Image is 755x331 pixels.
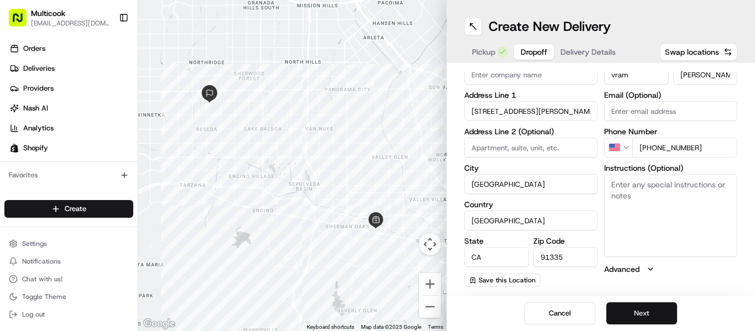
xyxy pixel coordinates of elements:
input: Enter country [464,211,597,230]
a: Orders [4,40,138,57]
button: Toggle Theme [4,289,133,304]
div: Favorites [4,166,133,184]
a: Shopify [4,139,138,157]
span: Orders [23,44,45,54]
button: Advanced [604,264,737,275]
button: Notifications [4,254,133,269]
span: Pylon [110,249,134,258]
button: Swap locations [660,43,737,61]
label: Zip Code [533,237,598,245]
div: Start new chat [50,106,181,117]
h1: Create New Delivery [489,18,611,35]
input: Enter email address [604,101,737,121]
button: Create [4,200,133,218]
label: Phone Number [604,128,737,135]
a: Powered byPylon [78,249,134,258]
img: Nash [11,11,33,33]
button: Keyboard shortcuts [307,323,354,331]
img: 1736555255976-a54dd68f-1ca7-489b-9aae-adbdc363a1c4 [22,172,31,181]
span: Map data ©2025 Google [361,324,421,330]
a: 📗Knowledge Base [7,243,89,262]
img: 8571987876998_91fb9ceb93ad5c398215_72.jpg [23,106,43,125]
button: Map camera controls [419,233,441,255]
button: [EMAIL_ADDRESS][DOMAIN_NAME] [31,19,110,28]
input: Apartment, suite, unit, etc. [464,138,597,157]
input: Enter last name [673,65,738,85]
p: Welcome 👋 [11,44,201,62]
span: Log out [22,310,45,319]
a: Nash AI [4,99,138,117]
button: See all [171,141,201,155]
span: Wisdom [PERSON_NAME] [34,171,118,180]
span: Save this Location [479,276,536,285]
input: Enter state [464,247,529,267]
span: • [120,201,124,210]
a: Terms (opens in new tab) [428,324,443,330]
span: Notifications [22,257,61,266]
span: Providers [23,83,54,93]
input: Enter company name [464,65,597,85]
span: • [120,171,124,180]
img: Wisdom Oko [11,161,29,182]
span: [DATE] [126,171,149,180]
span: Wisdom [PERSON_NAME] [34,201,118,210]
input: Enter city [464,174,597,194]
label: City [464,164,597,172]
label: Advanced [604,264,639,275]
input: Enter zip code [533,247,598,267]
input: Clear [29,71,182,83]
button: Multicook [31,8,65,19]
img: Google [141,317,177,331]
span: Settings [22,239,47,248]
span: [DATE] [126,201,149,210]
a: Open this area in Google Maps (opens a new window) [141,317,177,331]
a: Providers [4,80,138,97]
button: Chat with us! [4,271,133,287]
label: Address Line 1 [464,91,597,99]
span: Toggle Theme [22,292,66,301]
label: Address Line 2 (Optional) [464,128,597,135]
span: Pickup [472,46,495,57]
span: Delivery Details [560,46,616,57]
span: Nash AI [23,103,48,113]
span: Create [65,204,86,214]
a: 💻API Documentation [89,243,182,262]
button: Zoom out [419,296,441,318]
span: Dropoff [521,46,547,57]
a: Deliveries [4,60,138,77]
input: Enter address [464,101,597,121]
button: Cancel [525,302,595,324]
div: Past conversations [11,144,74,153]
img: 1736555255976-a54dd68f-1ca7-489b-9aae-adbdc363a1c4 [22,202,31,211]
button: Save this Location [464,274,541,287]
a: Analytics [4,119,138,137]
img: Wisdom Oko [11,191,29,212]
span: Analytics [23,123,54,133]
span: Deliveries [23,64,55,73]
button: Multicook[EMAIL_ADDRESS][DOMAIN_NAME] [4,4,114,31]
span: Shopify [23,143,48,153]
span: Chat with us! [22,275,62,283]
button: Next [606,302,677,324]
button: Start new chat [188,109,201,122]
label: Email (Optional) [604,91,737,99]
button: Zoom in [419,273,441,295]
button: Settings [4,236,133,251]
label: Instructions (Optional) [604,164,737,172]
span: Swap locations [665,46,719,57]
label: State [464,237,529,245]
button: Log out [4,307,133,322]
input: Enter phone number [632,138,737,157]
img: Shopify logo [10,144,19,153]
img: 1736555255976-a54dd68f-1ca7-489b-9aae-adbdc363a1c4 [11,106,31,125]
input: Enter first name [604,65,669,85]
div: We're available if you need us! [50,117,152,125]
label: Country [464,201,597,208]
